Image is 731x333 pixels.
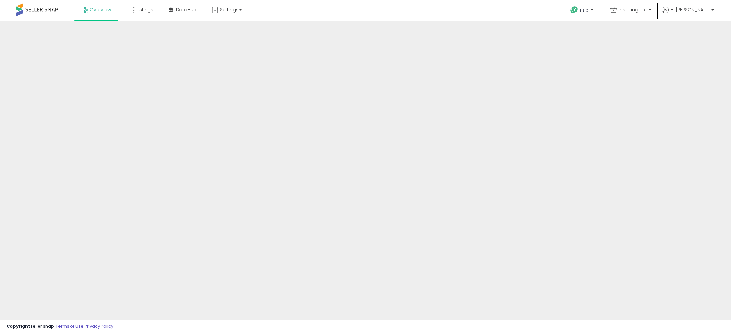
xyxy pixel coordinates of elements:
[570,6,578,14] i: Get Help
[136,7,153,13] span: Listings
[90,7,111,13] span: Overview
[619,7,647,13] span: Inspiring Life
[565,1,600,21] a: Help
[580,8,589,13] span: Help
[662,7,714,21] a: Hi [PERSON_NAME]
[670,7,709,13] span: Hi [PERSON_NAME]
[176,7,196,13] span: DataHub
